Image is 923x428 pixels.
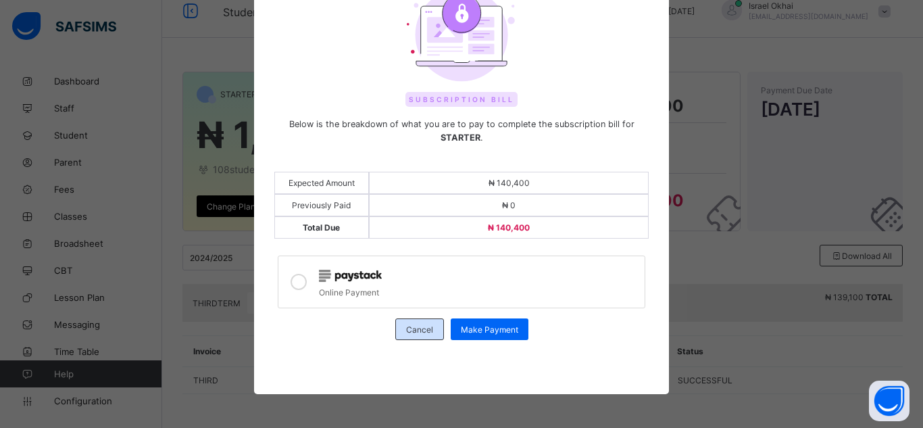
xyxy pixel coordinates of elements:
[461,325,518,335] span: Make Payment
[303,222,340,233] span: Total Due
[488,222,530,233] span: ₦ 140,400
[319,270,382,282] img: paystack.0b99254114f7d5403c0525f3550acd03.svg
[405,92,518,107] span: Subscription Bill
[319,284,639,298] div: Online Payment
[274,172,369,194] div: Expected Amount
[489,178,530,188] span: ₦ 140,400
[274,194,369,216] div: Previously Paid
[502,200,516,210] span: ₦ 0
[406,325,433,335] span: Cancel
[869,381,909,421] button: Open asap
[441,133,480,143] b: STARTER
[274,118,649,145] span: Below is the breakdown of what you are to pay to complete the subscription bill for .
